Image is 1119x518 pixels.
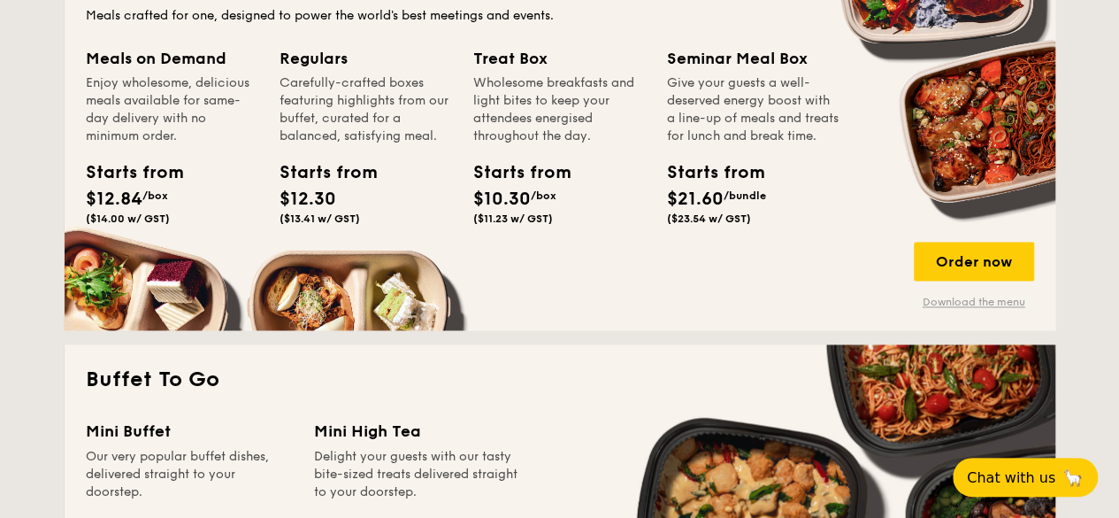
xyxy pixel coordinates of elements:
[86,46,258,71] div: Meals on Demand
[531,189,556,202] span: /box
[473,46,646,71] div: Treat Box
[667,189,724,210] span: $21.60
[86,7,1034,25] div: Meals crafted for one, designed to power the world's best meetings and events.
[667,159,747,186] div: Starts from
[473,74,646,145] div: Wholesome breakfasts and light bites to keep your attendees energised throughout the day.
[280,213,360,225] span: ($13.41 w/ GST)
[280,189,336,210] span: $12.30
[473,159,553,186] div: Starts from
[667,213,751,225] span: ($23.54 w/ GST)
[280,159,359,186] div: Starts from
[667,74,839,145] div: Give your guests a well-deserved energy boost with a line-up of meals and treats for lunch and br...
[86,213,170,225] span: ($14.00 w/ GST)
[142,189,168,202] span: /box
[280,46,452,71] div: Regulars
[967,469,1055,486] span: Chat with us
[86,74,258,145] div: Enjoy wholesome, delicious meals available for same-day delivery with no minimum order.
[724,189,766,202] span: /bundle
[86,447,293,500] div: Our very popular buffet dishes, delivered straight to your doorstep.
[86,419,293,444] div: Mini Buffet
[314,447,521,500] div: Delight your guests with our tasty bite-sized treats delivered straight to your doorstep.
[86,159,165,186] div: Starts from
[473,213,553,225] span: ($11.23 w/ GST)
[86,189,142,210] span: $12.84
[86,366,1034,394] h2: Buffet To Go
[1062,468,1084,488] span: 🦙
[314,419,521,444] div: Mini High Tea
[667,46,839,71] div: Seminar Meal Box
[280,74,452,145] div: Carefully-crafted boxes featuring highlights from our buffet, curated for a balanced, satisfying ...
[914,295,1034,309] a: Download the menu
[953,458,1098,497] button: Chat with us🦙
[914,242,1034,281] div: Order now
[473,189,531,210] span: $10.30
